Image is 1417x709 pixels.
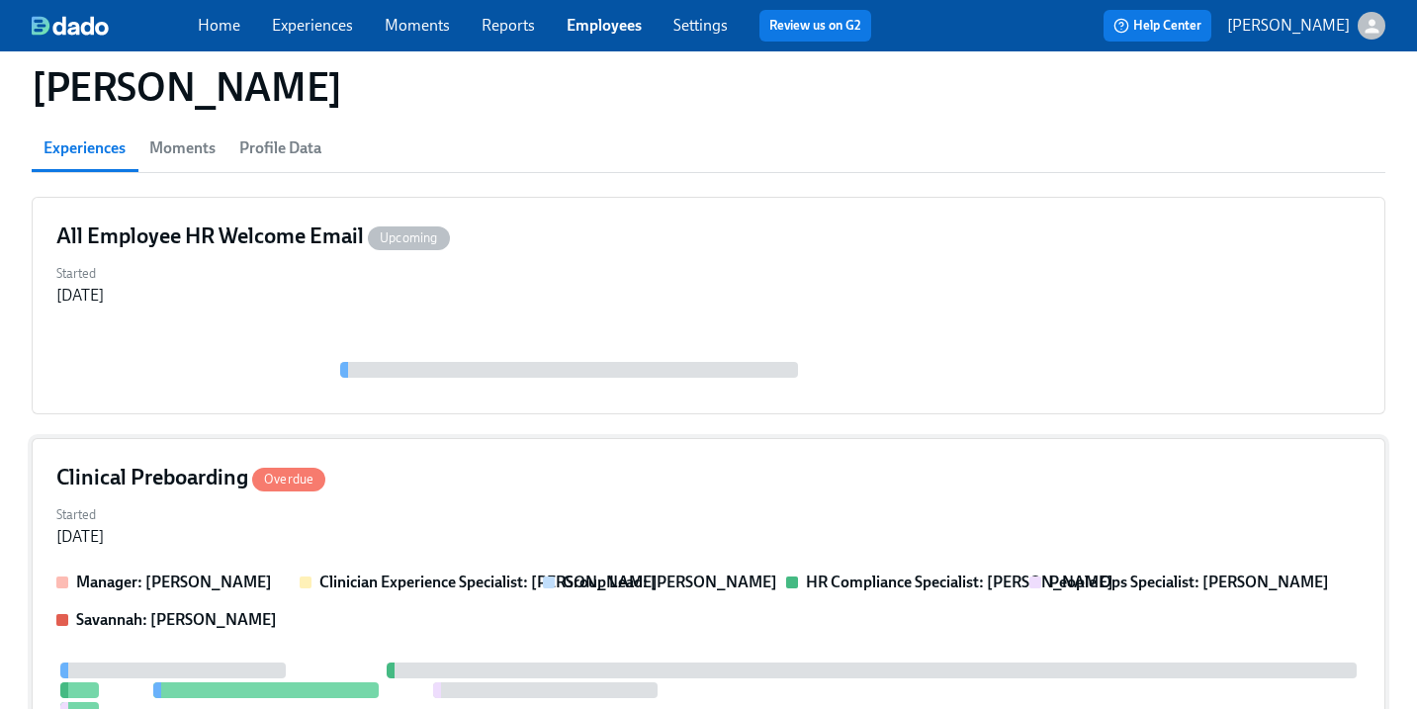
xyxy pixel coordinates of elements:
[56,222,450,251] h4: All Employee HR Welcome Email
[563,573,777,591] strong: Group Lead: [PERSON_NAME]
[76,573,272,591] strong: Manager: [PERSON_NAME]
[239,134,321,162] span: Profile Data
[385,16,450,35] a: Moments
[56,504,104,526] label: Started
[1049,573,1329,591] strong: People Ops Specialist: [PERSON_NAME]
[32,63,342,111] h1: [PERSON_NAME]
[1227,12,1385,40] button: [PERSON_NAME]
[32,16,109,36] img: dado
[198,16,240,35] a: Home
[1104,10,1211,42] button: Help Center
[1113,16,1201,36] span: Help Center
[769,16,861,36] a: Review us on G2
[149,134,216,162] span: Moments
[76,610,277,629] strong: Savannah: [PERSON_NAME]
[44,134,126,162] span: Experiences
[56,463,325,492] h4: Clinical Preboarding
[56,526,104,548] div: [DATE]
[567,16,642,35] a: Employees
[319,573,658,591] strong: Clinician Experience Specialist: [PERSON_NAME]
[56,285,104,307] div: [DATE]
[1227,15,1350,37] p: [PERSON_NAME]
[806,573,1113,591] strong: HR Compliance Specialist: [PERSON_NAME]
[56,263,104,285] label: Started
[32,16,198,36] a: dado
[272,16,353,35] a: Experiences
[368,230,450,245] span: Upcoming
[252,472,325,487] span: Overdue
[673,16,728,35] a: Settings
[482,16,535,35] a: Reports
[759,10,871,42] button: Review us on G2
